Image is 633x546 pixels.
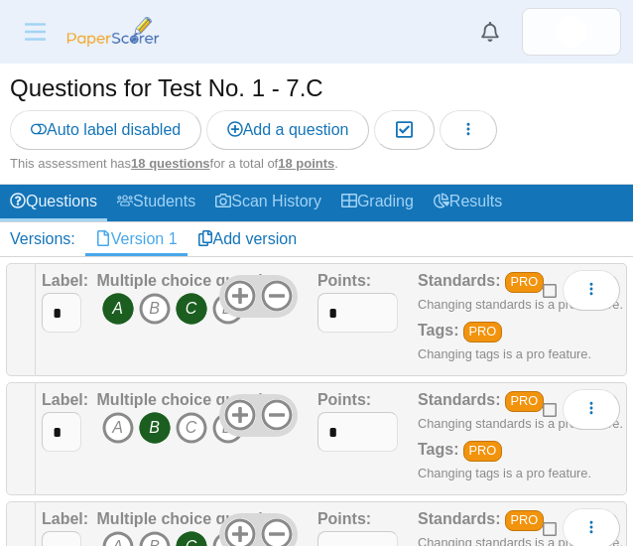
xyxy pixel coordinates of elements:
[212,412,244,444] i: D
[63,17,163,47] img: PaperScorer
[97,391,283,408] b: Multiple choice question
[463,441,502,461] a: PRO
[331,185,424,221] a: Grading
[85,222,188,256] a: Version 1
[131,156,209,171] u: 18 questions
[12,12,59,52] button: Menu
[188,222,308,256] a: Add version
[418,272,501,289] b: Standards:
[176,293,207,325] i: C
[468,10,512,54] a: Alerts
[563,270,620,310] button: More options
[176,412,207,444] i: C
[31,121,181,138] span: Auto label disabled
[10,110,201,150] a: Auto label disabled
[317,272,371,289] b: Points:
[317,391,371,408] b: Points:
[563,389,620,429] button: More options
[139,293,171,325] i: B
[97,272,283,289] b: Multiple choice question
[102,412,134,444] i: A
[205,185,331,221] a: Scan History
[505,391,544,411] a: PRO
[10,155,623,173] div: This assessment has for a total of .
[42,391,88,408] b: Label:
[418,441,458,458] b: Tags:
[206,110,370,150] a: Add a question
[107,185,205,221] a: Students
[10,71,323,105] h1: Questions for Test No. 1 - 7.C
[556,16,587,48] span: Teilo Tõnn London
[418,322,458,339] b: Tags:
[418,510,501,527] b: Standards:
[97,510,283,527] b: Multiple choice question
[317,510,371,527] b: Points:
[42,272,88,289] b: Label:
[556,16,587,48] img: ps.pWuXapkNtYRWqg7R
[212,293,244,325] i: D
[418,346,591,361] small: Changing tags is a pro feature.
[424,185,512,221] a: Results
[139,412,171,444] i: B
[418,391,501,408] b: Standards:
[418,466,591,480] small: Changing tags is a pro feature.
[42,510,88,527] b: Label:
[102,293,134,325] i: A
[505,510,544,530] a: PRO
[10,50,93,65] span: Assessments
[463,322,502,341] a: PRO
[227,121,349,138] span: Add a question
[522,8,621,56] a: ps.pWuXapkNtYRWqg7R
[418,297,623,312] small: Changing standards is a pro feature.
[505,272,544,292] a: PRO
[418,416,623,431] small: Changing standards is a pro feature.
[278,156,334,171] u: 18 points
